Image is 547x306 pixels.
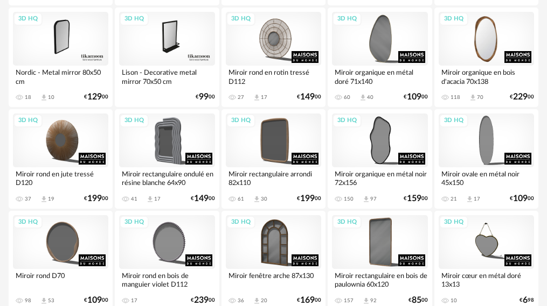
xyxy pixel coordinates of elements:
div: 17 [131,297,137,304]
span: Download icon [146,195,154,203]
div: € 00 [297,94,321,101]
div: € 00 [297,195,321,202]
a: 3D HQ Miroir ovale en métal noir 45x150 21 Download icon 17 €10900 [434,109,538,209]
a: 3D HQ Miroir rectangulaire arrondi 82x110 61 Download icon 30 €19900 [221,109,326,209]
span: Download icon [466,195,474,203]
span: 149 [194,195,209,202]
div: 150 [344,196,354,202]
span: Download icon [253,195,261,203]
div: 36 [238,297,244,304]
div: 17 [261,94,267,101]
div: 3D HQ [226,216,255,229]
div: Miroir rectangulaire en bois de paulownia 60x120 [332,269,427,290]
div: 10 [48,94,54,101]
div: 3D HQ [439,12,468,26]
div: 3D HQ [120,12,149,26]
div: Miroir fenêtre arche 87x130 [226,269,321,290]
span: 169 [300,297,315,304]
div: € 00 [510,94,534,101]
div: Miroir cœur en métal doré 13x13 [439,269,534,290]
div: Miroir rond en bois de manguier violet D112 [119,269,214,290]
span: 109 [87,297,102,304]
div: € 00 [84,94,108,101]
div: 18 [25,94,31,101]
a: 3D HQ Miroir organique en métal noir 72x156 150 Download icon 97 €15900 [328,109,432,209]
span: 109 [407,94,421,101]
a: 3D HQ Miroir organique en métal doré 71x140 60 Download icon 40 €10900 [328,8,432,107]
div: € 00 [191,195,215,202]
div: 98 [25,297,31,304]
div: 40 [367,94,373,101]
div: € 00 [196,94,215,101]
span: Download icon [40,195,48,203]
div: 157 [344,297,354,304]
div: 61 [238,196,244,202]
div: 17 [154,196,161,202]
div: 3D HQ [333,114,362,127]
div: 3D HQ [13,114,43,127]
span: Download icon [362,195,370,203]
div: 3D HQ [439,114,468,127]
div: 3D HQ [439,216,468,229]
span: 85 [412,297,421,304]
div: 92 [370,297,377,304]
span: 109 [513,195,528,202]
a: 3D HQ Miroir rectangulaire ondulé en résine blanche 64x90 41 Download icon 17 €14900 [115,109,219,209]
span: 239 [194,297,209,304]
span: 199 [87,195,102,202]
div: 3D HQ [13,12,43,26]
div: 30 [261,196,267,202]
div: 37 [25,196,31,202]
div: € 00 [297,297,321,304]
span: Download icon [40,297,48,305]
span: Download icon [253,297,261,305]
div: 21 [451,196,457,202]
div: 118 [451,94,460,101]
div: 53 [48,297,54,304]
div: Nordic - Metal mirror 80x50 cm [13,66,108,87]
div: Miroir organique en métal noir 72x156 [332,167,427,189]
div: Miroir rond en rotin tressé D112 [226,66,321,87]
span: 129 [87,94,102,101]
span: Download icon [362,297,370,305]
div: € 00 [510,195,534,202]
div: € 00 [84,195,108,202]
a: 3D HQ Miroir organique en bois d'acacia 70x138 118 Download icon 70 €22900 [434,8,538,107]
div: 3D HQ [13,216,43,229]
div: Miroir organique en métal doré 71x140 [332,66,427,87]
a: 3D HQ Miroir rond en rotin tressé D112 27 Download icon 17 €14900 [221,8,326,107]
div: 19 [48,196,54,202]
span: Download icon [359,94,367,102]
div: 70 [477,94,483,101]
div: 3D HQ [333,12,362,26]
div: € 98 [520,297,534,304]
div: 17 [474,196,480,202]
span: Download icon [253,94,261,102]
div: 3D HQ [120,114,149,127]
div: € 00 [404,94,428,101]
a: 3D HQ Miroir rond en jute tressé D120 37 Download icon 19 €19900 [9,109,113,209]
div: 3D HQ [333,216,362,229]
span: 159 [407,195,421,202]
a: 3D HQ Nordic - Metal mirror 80x50 cm 18 Download icon 10 €12900 [9,8,113,107]
div: Miroir organique en bois d'acacia 70x138 [439,66,534,87]
span: Download icon [469,94,477,102]
div: Lison - Decorative metal mirror 70x50 cm [119,66,214,87]
span: 99 [199,94,209,101]
div: € 00 [191,297,215,304]
div: Miroir ovale en métal noir 45x150 [439,167,534,189]
div: 3D HQ [226,114,255,127]
div: Miroir rectangulaire ondulé en résine blanche 64x90 [119,167,214,189]
div: 97 [370,196,377,202]
span: 199 [300,195,315,202]
div: 41 [131,196,137,202]
div: € 00 [408,297,428,304]
div: € 00 [84,297,108,304]
div: 20 [261,297,267,304]
div: 3D HQ [120,216,149,229]
div: Miroir rond D70 [13,269,108,290]
span: 6 [523,297,528,304]
div: 60 [344,94,350,101]
a: 3D HQ Lison - Decorative metal mirror 70x50 cm €9900 [115,8,219,107]
div: 10 [451,297,457,304]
